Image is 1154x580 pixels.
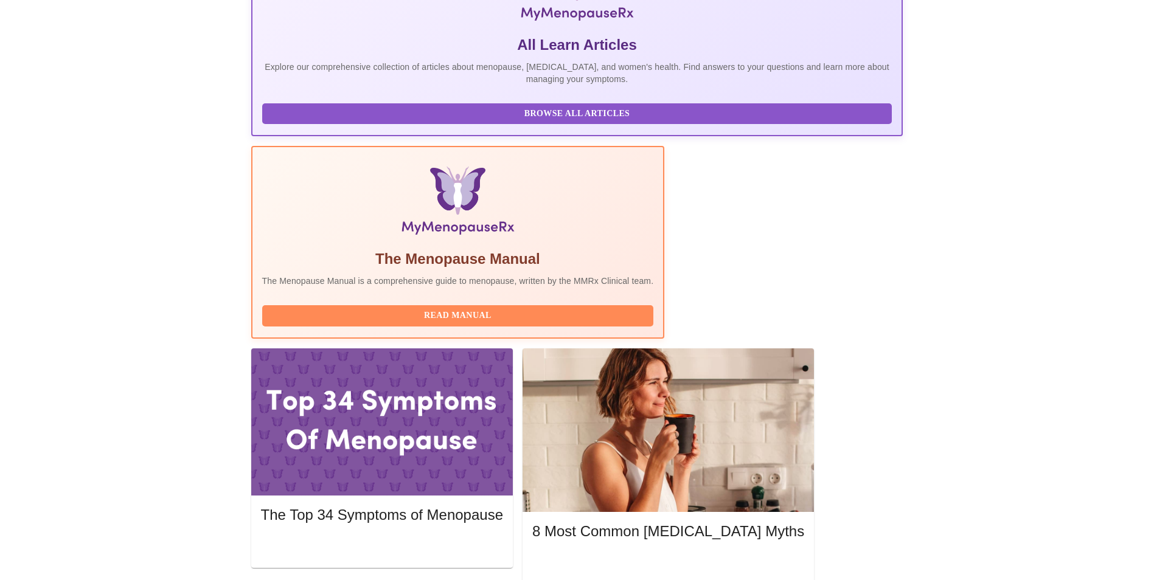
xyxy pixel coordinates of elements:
[262,61,892,85] p: Explore our comprehensive collection of articles about menopause, [MEDICAL_DATA], and women's hea...
[532,553,804,574] button: Read More
[532,557,807,567] a: Read More
[262,35,892,55] h5: All Learn Articles
[262,275,654,287] p: The Menopause Manual is a comprehensive guide to menopause, written by the MMRx Clinical team.
[544,556,792,571] span: Read More
[273,539,491,554] span: Read More
[261,540,506,550] a: Read More
[324,167,591,240] img: Menopause Manual
[261,505,503,525] h5: The Top 34 Symptoms of Menopause
[532,522,804,541] h5: 8 Most Common [MEDICAL_DATA] Myths
[262,249,654,269] h5: The Menopause Manual
[262,103,892,125] button: Browse All Articles
[274,308,642,323] span: Read Manual
[262,305,654,326] button: Read Manual
[262,309,657,320] a: Read Manual
[262,108,895,118] a: Browse All Articles
[274,106,880,122] span: Browse All Articles
[261,536,503,557] button: Read More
